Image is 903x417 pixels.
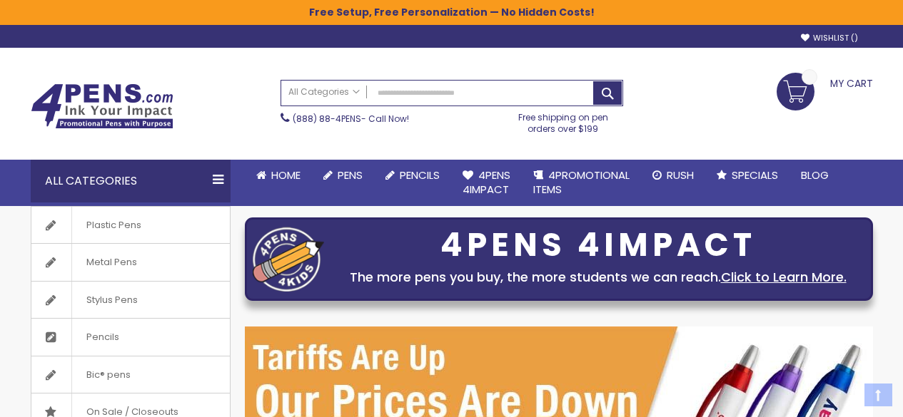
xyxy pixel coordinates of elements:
[71,319,133,356] span: Pencils
[312,160,374,191] a: Pens
[732,168,778,182] span: Specials
[31,83,173,129] img: 4Pens Custom Pens and Promotional Products
[71,356,145,393] span: Bic® pens
[281,81,367,104] a: All Categories
[288,86,360,98] span: All Categories
[503,106,623,135] div: Free shipping on pen orders over $199
[400,168,440,182] span: Pencils
[331,267,865,287] div: The more pens you buy, the more students we can reach.
[71,282,152,319] span: Stylus Pens
[71,207,156,244] span: Plastic Pens
[338,168,363,182] span: Pens
[705,160,790,191] a: Specials
[31,356,230,393] a: Bic® pens
[253,227,324,292] img: four_pen_logo.png
[667,168,694,182] span: Rush
[245,160,312,191] a: Home
[374,160,451,191] a: Pencils
[31,160,231,202] div: All Categories
[801,168,829,182] span: Blog
[31,282,230,319] a: Stylus Pens
[864,383,892,406] a: Top
[271,168,301,182] span: Home
[463,168,510,197] span: 4Pens 4impact
[31,207,230,244] a: Plastic Pens
[801,33,858,43] a: Wishlist
[721,268,847,286] a: Click to Learn More.
[451,160,522,206] a: 4Pens4impact
[31,319,230,356] a: Pencils
[31,244,230,281] a: Metal Pens
[533,168,630,197] span: 4PROMOTIONAL ITEMS
[71,244,151,281] span: Metal Pens
[790,160,840,191] a: Blog
[641,160,705,191] a: Rush
[522,160,641,206] a: 4PROMOTIONALITEMS
[331,230,865,260] div: 4PENS 4IMPACT
[293,113,409,125] span: - Call Now!
[293,113,361,125] a: (888) 88-4PENS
